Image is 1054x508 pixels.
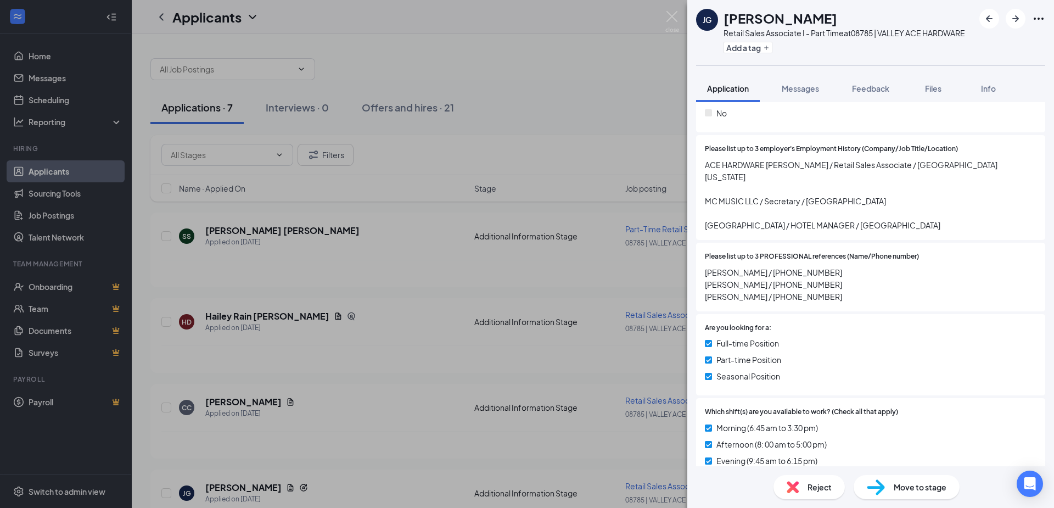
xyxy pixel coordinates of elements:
[981,83,996,93] span: Info
[1017,471,1043,497] div: Open Intercom Messenger
[724,9,837,27] h1: [PERSON_NAME]
[808,481,832,493] span: Reject
[705,252,919,262] span: Please list up to 3 PROFESSIONAL references (Name/Phone number)
[1032,12,1045,25] svg: Ellipses
[705,323,771,333] span: Are you looking for a:
[724,27,965,38] div: Retail Sales Associate I - Part Time at 08785 | VALLEY ACE HARDWARE
[705,266,1036,303] span: [PERSON_NAME] / [PHONE_NUMBER] [PERSON_NAME] / [PHONE_NUMBER] [PERSON_NAME] / [PHONE_NUMBER]
[1009,12,1022,25] svg: ArrowRight
[716,107,727,119] span: No
[925,83,941,93] span: Files
[716,370,780,382] span: Seasonal Position
[703,14,711,25] div: JG
[705,144,958,154] span: Please list up to 3 employer's Employment History (Company/Job Title/Location)
[979,9,999,29] button: ArrowLeftNew
[705,407,898,417] span: Which shift(s) are you available to work? (Check all that apply)
[716,354,781,366] span: Part-time Position
[716,438,827,450] span: Afternoon (8: 00 am to 5:00 pm)
[705,159,1036,231] span: ACE HARDWARE [PERSON_NAME] / Retail Sales Associate / [GEOGRAPHIC_DATA] [US_STATE] MC MUSIC LLC /...
[1006,9,1025,29] button: ArrowRight
[716,455,817,467] span: Evening (9:45 am to 6:15 pm)
[782,83,819,93] span: Messages
[852,83,889,93] span: Feedback
[716,422,818,434] span: Morning (6:45 am to 3:30 pm)
[894,481,946,493] span: Move to stage
[716,337,779,349] span: Full-time Position
[707,83,749,93] span: Application
[983,12,996,25] svg: ArrowLeftNew
[763,44,770,51] svg: Plus
[724,42,772,53] button: PlusAdd a tag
